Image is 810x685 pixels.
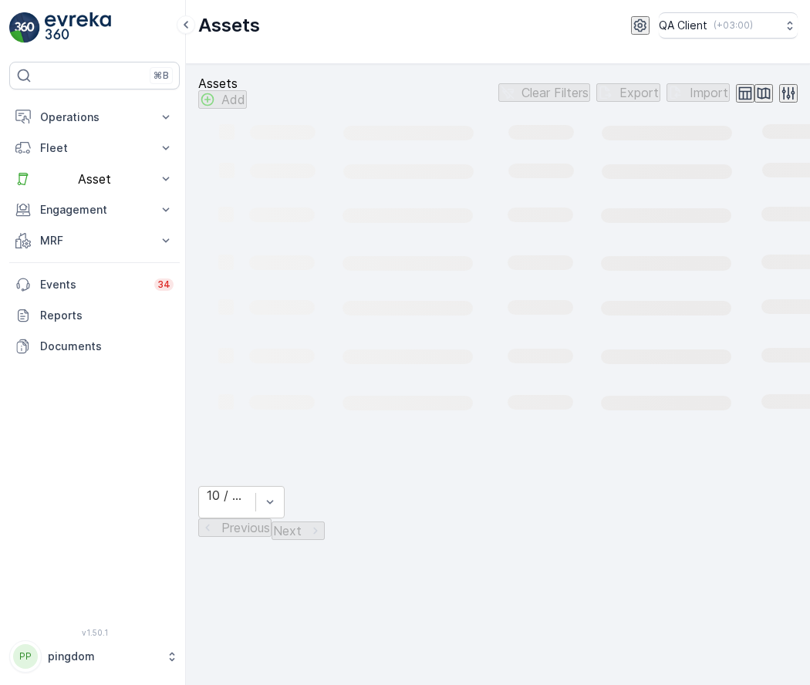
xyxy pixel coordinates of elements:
[9,269,180,300] a: Events34
[9,194,180,225] button: Engagement
[198,13,260,38] p: Assets
[659,18,707,33] p: QA Client
[45,12,111,43] img: logo_light-DOdMpM7g.png
[690,86,728,100] p: Import
[9,628,180,637] span: v 1.50.1
[9,164,180,194] button: Asset
[667,83,730,102] button: Import
[207,488,248,502] div: 10 / Page
[659,12,798,39] button: QA Client(+03:00)
[498,83,590,102] button: Clear Filters
[198,90,247,109] button: Add
[272,521,325,540] button: Next
[40,233,149,248] p: MRF
[521,86,589,100] p: Clear Filters
[40,308,174,323] p: Reports
[221,93,245,106] p: Add
[9,133,180,164] button: Fleet
[619,86,659,100] p: Export
[157,278,170,291] p: 34
[9,640,180,673] button: PPpingdom
[40,202,149,218] p: Engagement
[9,225,180,256] button: MRF
[40,339,174,354] p: Documents
[198,518,272,537] button: Previous
[221,521,270,535] p: Previous
[40,172,149,186] p: Asset
[13,644,38,669] div: PP
[9,12,40,43] img: logo
[714,19,753,32] p: ( +03:00 )
[596,83,660,102] button: Export
[9,331,180,362] a: Documents
[48,649,158,664] p: pingdom
[9,300,180,331] a: Reports
[40,277,145,292] p: Events
[154,69,169,82] p: ⌘B
[40,110,149,125] p: Operations
[9,102,180,133] button: Operations
[40,140,149,156] p: Fleet
[198,76,247,90] p: Assets
[273,524,302,538] p: Next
